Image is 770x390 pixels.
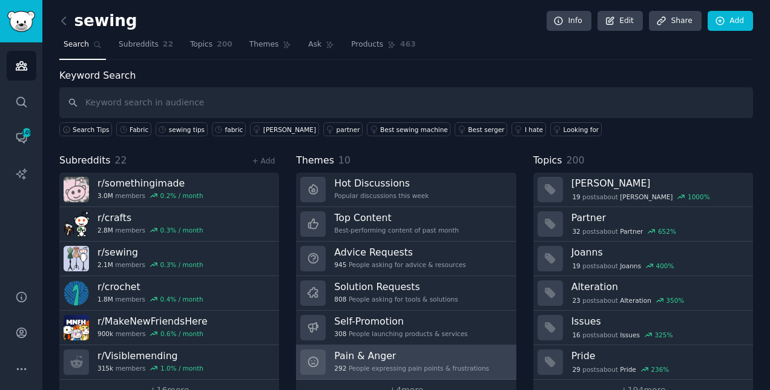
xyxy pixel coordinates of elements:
div: Looking for [564,125,599,134]
h3: Self-Promotion [334,315,467,328]
span: 23 [572,296,580,305]
h3: r/ crafts [97,211,203,224]
span: Subreddits [119,39,159,50]
span: Themes [249,39,279,50]
span: 292 [334,364,346,372]
a: [PERSON_NAME]19postsabout[PERSON_NAME]1000% [533,173,753,207]
span: 308 [334,329,346,338]
span: 200 [217,39,232,50]
div: Best-performing content of past month [334,226,459,234]
a: Fabric [116,122,151,136]
div: 350 % [666,296,684,305]
span: 900k [97,329,113,338]
span: 200 [566,154,584,166]
a: r/Visiblemending315kmembers1.0% / month [59,345,279,380]
div: post s about [571,329,674,340]
a: Best sewing machine [367,122,450,136]
div: Best serger [468,125,504,134]
a: Hot DiscussionsPopular discussions this week [296,173,516,207]
a: + Add [252,157,275,165]
div: 400 % [656,262,674,270]
span: 32 [572,227,580,236]
span: 16 [572,331,580,339]
div: People asking for advice & resources [334,260,466,269]
span: Ask [308,39,321,50]
span: Alteration [620,296,651,305]
span: Pride [620,365,636,374]
span: Issues [620,331,640,339]
h3: Alteration [571,280,745,293]
div: People launching products & services [334,329,467,338]
a: fabric [212,122,246,136]
span: Subreddits [59,153,111,168]
h3: Partner [571,211,745,224]
img: crochet [64,280,89,306]
span: 808 [334,295,346,303]
a: Share [649,11,701,31]
div: members [97,260,203,269]
img: sewing [64,246,89,271]
label: Keyword Search [59,70,136,81]
span: 315k [97,364,113,372]
a: Partner32postsaboutPartner652% [533,207,753,242]
a: Themes [245,35,296,60]
a: [PERSON_NAME] [250,122,319,136]
div: post s about [571,191,711,202]
a: Issues16postsaboutIssues325% [533,311,753,345]
a: Search [59,35,106,60]
h3: r/ somethingimade [97,177,203,190]
h3: Hot Discussions [334,177,429,190]
a: Self-Promotion308People launching products & services [296,311,516,345]
div: 652 % [658,227,676,236]
a: r/crafts2.8Mmembers0.3% / month [59,207,279,242]
h3: Joanns [571,246,745,259]
a: I hate [512,122,546,136]
a: r/sewing2.1Mmembers0.3% / month [59,242,279,276]
h3: Issues [571,315,745,328]
a: Pain & Anger292People expressing pain points & frustrations [296,345,516,380]
span: 2.8M [97,226,113,234]
span: 463 [400,39,416,50]
a: partner [323,122,363,136]
div: Popular discussions this week [334,191,429,200]
div: post s about [571,364,670,375]
h3: [PERSON_NAME] [571,177,745,190]
span: 19 [572,262,580,270]
div: I hate [525,125,543,134]
span: Search Tips [73,125,110,134]
a: Solution Requests808People asking for tools & solutions [296,276,516,311]
span: 149 [21,128,32,137]
div: partner [337,125,360,134]
div: People expressing pain points & frustrations [334,364,489,372]
span: Partner [620,227,643,236]
img: GummySearch logo [7,11,35,32]
span: 22 [163,39,173,50]
h3: Advice Requests [334,246,466,259]
a: Edit [597,11,643,31]
a: r/somethingimade3.0Mmembers0.2% / month [59,173,279,207]
h2: sewing [59,12,137,31]
div: fabric [225,125,243,134]
a: Subreddits22 [114,35,177,60]
div: sewing tips [169,125,205,134]
a: r/MakeNewFriendsHere900kmembers0.6% / month [59,311,279,345]
img: somethingimade [64,177,89,202]
a: Ask [304,35,338,60]
a: Best serger [455,122,507,136]
a: r/crochet1.8Mmembers0.4% / month [59,276,279,311]
a: Topics200 [186,35,237,60]
img: crafts [64,211,89,237]
div: members [97,191,203,200]
a: Looking for [550,122,602,136]
h3: r/ crochet [97,280,203,293]
a: Joanns19postsaboutJoanns400% [533,242,753,276]
img: MakeNewFriendsHere [64,315,89,340]
span: 2.1M [97,260,113,269]
a: Products463 [347,35,420,60]
span: 10 [338,154,350,166]
div: members [97,295,203,303]
h3: r/ MakeNewFriendsHere [97,315,208,328]
span: Search [64,39,89,50]
a: Advice Requests945People asking for advice & resources [296,242,516,276]
span: Products [351,39,383,50]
